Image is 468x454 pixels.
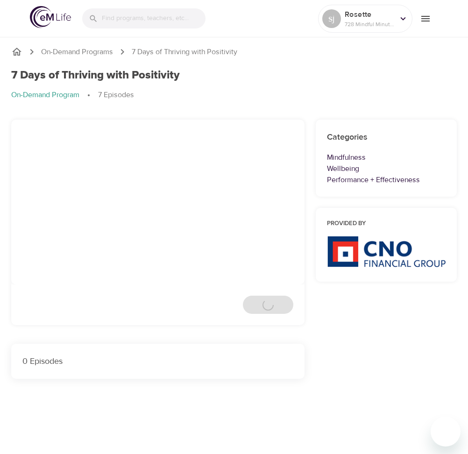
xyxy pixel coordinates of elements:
[327,219,446,229] h6: Provided by
[327,163,446,174] p: Wellbeing
[11,46,457,57] nav: breadcrumb
[345,20,394,28] p: 728 Mindful Minutes
[327,236,446,267] img: CNO%20logo.png
[431,417,461,447] iframe: Button to launch messaging window
[132,47,237,57] p: 7 Days of Thriving with Positivity
[11,69,180,82] h1: 7 Days of Thriving with Positivity
[41,47,113,57] a: On-Demand Programs
[412,6,438,31] button: menu
[327,152,446,163] p: Mindfulness
[327,174,446,185] p: Performance + Effectiveness
[102,8,206,28] input: Find programs, teachers, etc...
[327,131,446,144] h6: Categories
[30,6,71,28] img: logo
[11,90,457,101] nav: breadcrumb
[345,9,394,20] p: Rosette
[11,90,79,100] p: On-Demand Program
[98,90,134,100] p: 7 Episodes
[22,355,293,368] p: 0 Episodes
[322,9,341,28] div: sj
